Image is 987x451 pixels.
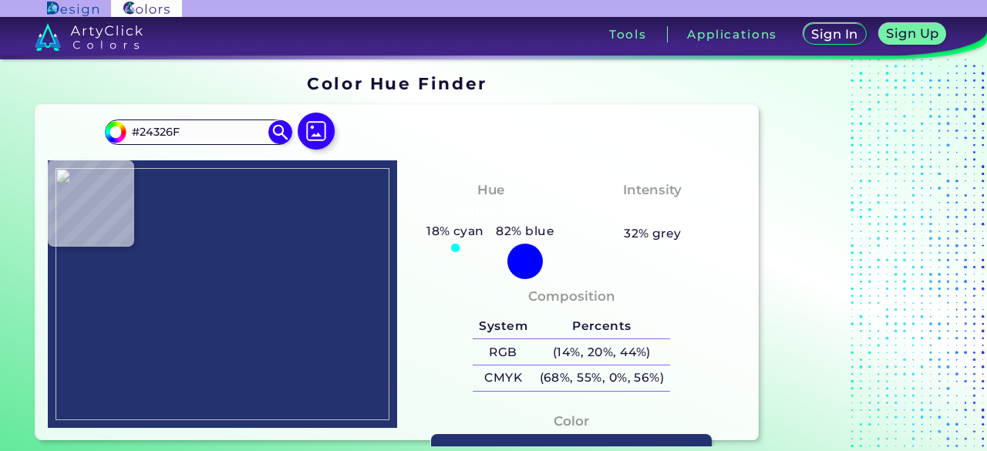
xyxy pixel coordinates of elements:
[47,2,99,16] img: ArtyClick Design logo
[534,339,670,365] h5: (14%, 20%, 44%)
[528,285,615,308] h4: Composition
[534,314,670,339] h5: Percents
[807,25,864,44] a: Sign In
[307,72,487,95] h1: Color Hue Finder
[477,179,504,201] h4: Hue
[882,25,943,44] a: Sign Up
[473,339,533,365] h5: RGB
[35,23,143,51] img: logo_artyclick_colors_white.svg
[490,221,561,241] h5: 82% blue
[420,221,490,241] h5: 18% cyan
[624,224,682,244] h5: 32% grey
[473,314,533,339] h5: System
[888,28,936,39] h5: Sign Up
[268,120,291,143] img: icon search
[814,29,856,40] h5: Sign In
[126,122,270,143] input: type color..
[617,203,689,221] h3: Medium
[298,113,335,150] img: icon picture
[765,68,958,446] iframe: Advertisement
[440,203,541,221] h3: Tealish Blue
[473,365,533,391] h5: CMYK
[623,179,682,201] h4: Intensity
[687,29,777,40] h3: Applications
[56,168,389,420] img: bb880f15-4b55-4137-a80d-07ed6774c40c
[609,29,647,40] h3: Tools
[534,365,670,391] h5: (68%, 55%, 0%, 56%)
[554,410,589,432] h4: Color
